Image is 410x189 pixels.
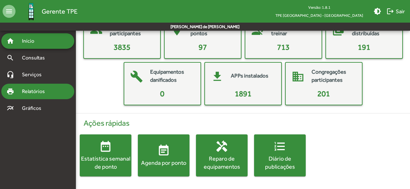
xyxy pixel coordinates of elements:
mat-icon: multiline_chart [6,104,14,112]
div: Diário de publicações [254,154,306,171]
mat-icon: format_list_numbered [273,140,286,153]
span: 0 [160,89,164,98]
mat-icon: build [127,67,146,86]
button: Estatística semanal de ponto [80,134,131,176]
span: Gerente TPE [42,6,77,16]
span: 3835 [114,43,130,51]
span: Consultas [18,54,53,62]
mat-icon: home [6,37,14,45]
mat-icon: domain [288,67,308,86]
mat-icon: event_note [157,144,170,157]
mat-icon: get_app [208,67,227,86]
span: Gráficos [18,104,50,112]
span: 97 [199,43,207,51]
span: 201 [317,89,330,98]
img: Logo [21,1,42,22]
mat-icon: logout [386,7,394,15]
span: Serviços [18,71,50,79]
mat-icon: search [6,54,14,62]
span: 1891 [235,89,251,98]
mat-icon: print [6,88,14,95]
span: TPE [GEOGRAPHIC_DATA] - [GEOGRAPHIC_DATA] [270,11,368,19]
mat-icon: date_range [99,140,112,153]
button: Diário de publicações [254,134,306,176]
div: Agenda por ponto [138,159,190,167]
mat-card-title: APPs instalados [231,72,268,80]
span: Relatórios [18,88,53,95]
div: Versão: 1.8.1 [270,3,368,11]
mat-card-title: Congregações participantes [312,68,355,84]
h4: Ações rápidas [80,119,406,128]
button: Sair [384,5,407,17]
button: Agenda por ponto [138,134,190,176]
div: Estatística semanal de ponto [80,154,131,171]
mat-icon: headset_mic [6,71,14,79]
mat-icon: menu [3,5,15,18]
mat-icon: handyman [215,140,228,153]
span: 713 [277,43,290,51]
a: Gerente TPE [15,1,77,22]
div: Reparo de equipamentos [196,154,248,171]
span: 191 [358,43,370,51]
span: Início [18,37,44,45]
mat-icon: brightness_medium [374,7,381,15]
span: Sair [386,5,405,17]
button: Reparo de equipamentos [196,134,248,176]
mat-card-title: Equipamentos danificados [150,68,194,84]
